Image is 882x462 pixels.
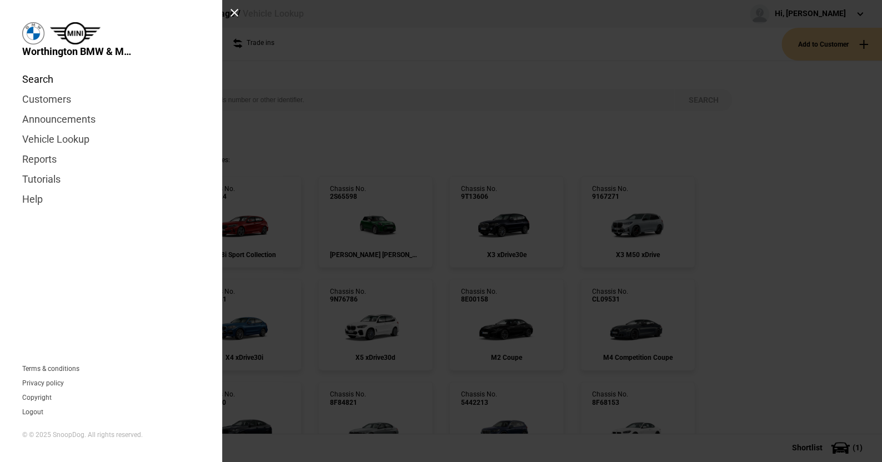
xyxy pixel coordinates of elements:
[22,44,133,58] span: Worthington BMW & MINI Garage
[50,22,101,44] img: mini.png
[22,380,64,386] a: Privacy policy
[22,169,200,189] a: Tutorials
[22,394,52,401] a: Copyright
[22,22,44,44] img: bmw.png
[22,430,200,440] div: © © 2025 SnoopDog. All rights reserved.
[22,89,200,109] a: Customers
[22,409,43,415] button: Logout
[22,129,200,149] a: Vehicle Lookup
[22,149,200,169] a: Reports
[22,365,79,372] a: Terms & conditions
[22,109,200,129] a: Announcements
[22,189,200,209] a: Help
[22,69,200,89] a: Search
